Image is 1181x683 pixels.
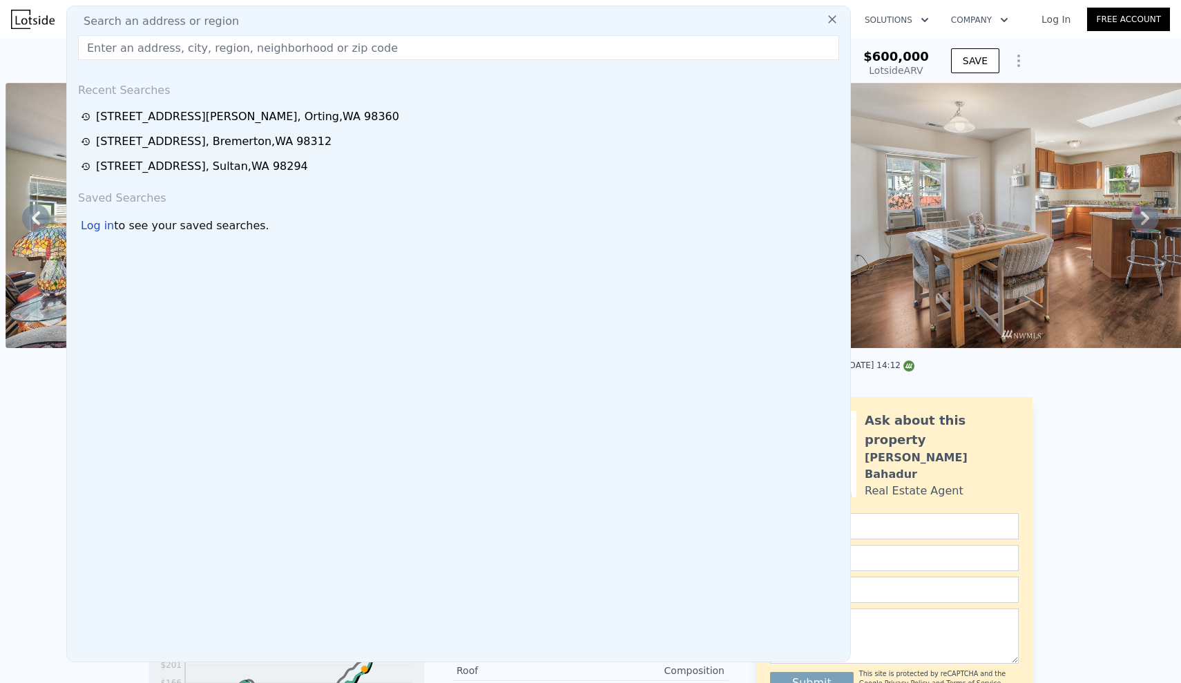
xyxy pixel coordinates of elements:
[73,13,239,30] span: Search an address or region
[770,513,1019,539] input: Name
[1005,47,1033,75] button: Show Options
[590,664,724,677] div: Composition
[457,664,590,677] div: Roof
[160,660,182,670] tspan: $201
[96,108,399,125] div: [STREET_ADDRESS][PERSON_NAME] , Orting , WA 98360
[770,545,1019,571] input: Email
[863,64,929,77] div: Lotside ARV
[73,71,845,104] div: Recent Searches
[11,10,55,29] img: Lotside
[903,360,914,372] img: NWMLS Logo
[81,108,841,125] a: [STREET_ADDRESS][PERSON_NAME], Orting,WA 98360
[96,133,332,150] div: [STREET_ADDRESS] , Bremerton , WA 98312
[770,577,1019,603] input: Phone
[854,8,940,32] button: Solutions
[96,158,308,175] div: [STREET_ADDRESS] , Sultan , WA 98294
[1025,12,1087,26] a: Log In
[951,48,999,73] button: SAVE
[114,218,269,234] span: to see your saved searches.
[73,179,845,212] div: Saved Searches
[865,483,963,499] div: Real Estate Agent
[865,450,1019,483] div: [PERSON_NAME] Bahadur
[81,218,114,234] div: Log in
[940,8,1019,32] button: Company
[78,35,839,60] input: Enter an address, city, region, neighborhood or zip code
[863,49,929,64] span: $600,000
[6,83,403,348] img: Sale: 125660888 Parcel: 100670515
[81,133,841,150] a: [STREET_ADDRESS], Bremerton,WA 98312
[1087,8,1170,31] a: Free Account
[865,411,1019,450] div: Ask about this property
[81,158,841,175] a: [STREET_ADDRESS], Sultan,WA 98294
